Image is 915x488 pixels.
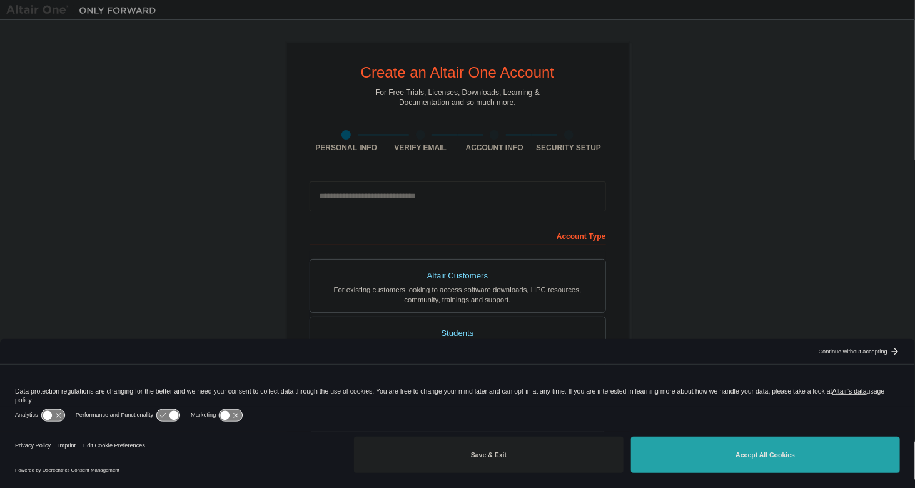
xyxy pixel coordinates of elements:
[318,325,598,342] div: Students
[361,65,555,80] div: Create an Altair One Account
[458,143,532,153] div: Account Info
[310,225,606,245] div: Account Type
[383,143,458,153] div: Verify Email
[532,143,606,153] div: Security Setup
[375,88,540,108] div: For Free Trials, Licenses, Downloads, Learning & Documentation and so much more.
[318,285,598,305] div: For existing customers looking to access software downloads, HPC resources, community, trainings ...
[318,267,598,285] div: Altair Customers
[6,4,163,16] img: Altair One
[310,143,384,153] div: Personal Info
